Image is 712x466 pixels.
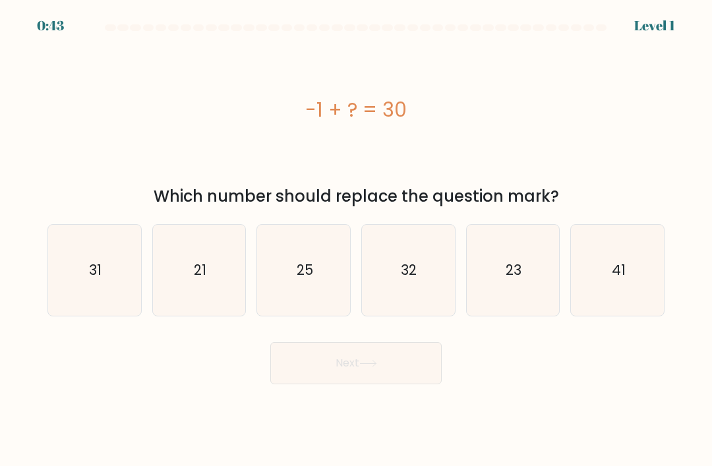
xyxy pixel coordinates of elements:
[611,260,625,279] text: 41
[634,16,675,36] div: Level 1
[401,260,417,279] text: 32
[47,95,665,125] div: -1 + ? = 30
[89,260,102,279] text: 31
[194,260,206,279] text: 21
[270,342,442,384] button: Next
[506,260,521,279] text: 23
[55,185,657,208] div: Which number should replace the question mark?
[37,16,64,36] div: 0:43
[297,260,313,279] text: 25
